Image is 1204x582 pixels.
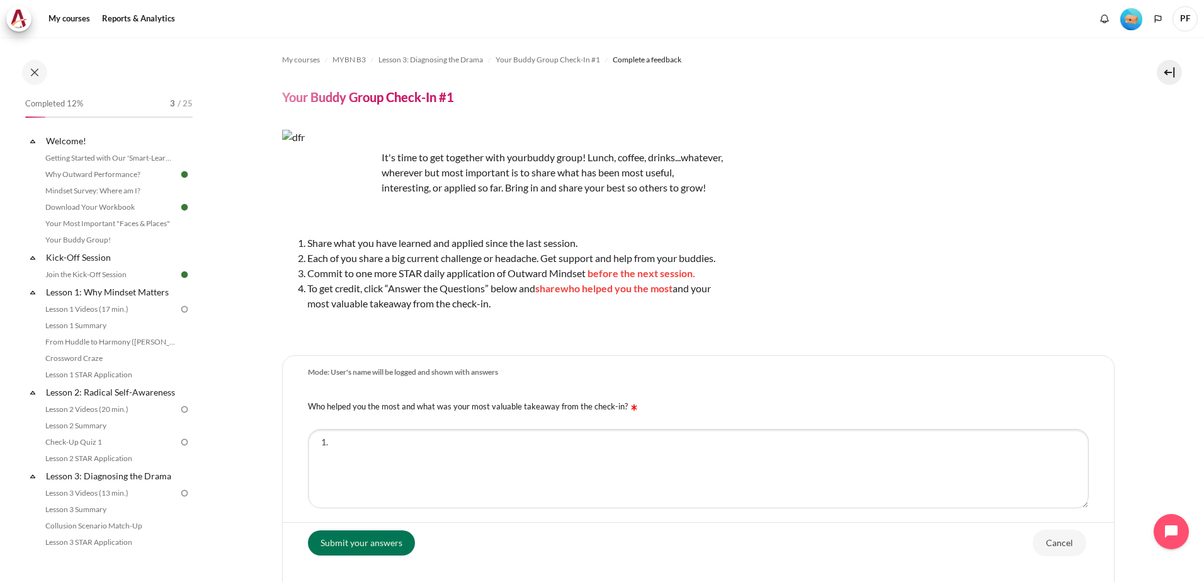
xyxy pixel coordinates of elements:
a: Your Buddy Group! [42,232,179,248]
span: Collapse [26,251,39,264]
a: Architeck Architeck [6,6,38,31]
span: Completed 12% [25,98,83,110]
button: Languages [1149,9,1167,28]
input: Cancel [1033,529,1086,556]
li: To get credit, click “Answer the Questions” below and and your most valuable takeaway from the ch... [307,281,723,311]
a: Download Your Workbook [42,200,179,215]
a: Mindset Survey: Where am I? [42,183,179,198]
span: 3 [170,98,175,110]
a: My courses [282,52,320,67]
a: Lesson 2 Summary [42,418,179,433]
a: Lesson 2 STAR Application [42,451,179,466]
a: Lesson 3 Videos (13 min.) [42,486,179,501]
a: Lesson 3: Diagnosing the Drama [44,467,179,484]
img: To do [179,437,190,448]
span: . [693,267,695,279]
div: 12% [25,117,45,118]
a: Kick-Off Session [44,249,179,266]
a: Lesson 2: Radical Self-Awareness [44,384,179,401]
img: To do [179,404,190,415]
a: Your Most Important "Faces & Places" [42,216,179,231]
h4: Your Buddy Group Check-In #1 [282,89,454,105]
span: Lesson 3: Diagnosing the Drama [378,54,483,66]
a: Why Outward Performance? [42,167,179,182]
span: Collapse [26,135,39,147]
a: Lesson 2 Videos (20 min.) [42,402,179,417]
span: Collapse [26,470,39,482]
span: My courses [282,54,320,66]
img: Architeck [10,9,28,28]
a: Lesson 3 STAR Application [42,535,179,550]
span: Collapse [26,386,39,399]
img: To do [179,488,190,499]
span: share [535,282,560,294]
a: Lesson 1: Why Mindset Matters [44,283,179,300]
a: Getting Started with Our 'Smart-Learning' Platform [42,151,179,166]
a: Reports & Analytics [98,6,179,31]
li: Commit to one more STAR daily application of Outward Mindset [307,266,723,281]
a: From Huddle to Harmony ([PERSON_NAME]'s Story) [42,334,179,350]
div: Mode: User's name will be logged and shown with answers [308,367,498,378]
span: MYBN B3 [332,54,366,66]
a: Level #1 [1115,7,1147,30]
div: Show notification window with no new notifications [1095,9,1114,28]
span: Each of you share a big current challenge or headache. Get support and help from your buddies. [307,252,715,264]
a: MYBN B3 [332,52,366,67]
nav: Navigation bar [282,50,1115,70]
img: Done [179,202,190,213]
a: Your Buddy Group Check-In #1 [496,52,600,67]
a: Welcome! [44,132,179,149]
img: To do [179,304,190,315]
span: Complete a feedback [613,54,681,66]
span: before the next session [588,267,693,279]
span: It's time to get together with your [382,151,527,163]
div: Level #1 [1120,7,1142,30]
img: Required field [628,401,640,414]
span: PF [1173,6,1198,31]
input: Submit your answers [308,530,415,555]
a: Join the Kick-Off Session [42,267,179,282]
a: Check-Up Quiz 1 [42,435,179,450]
span: Collapse [26,286,39,299]
img: Done [179,269,190,280]
a: My courses [44,6,94,31]
img: dfr [282,130,377,224]
a: Lesson 1 STAR Application [42,367,179,382]
a: Lesson 3 Summary [42,502,179,517]
a: Crossword Craze [42,351,179,366]
img: Done [179,169,190,180]
span: / 25 [178,98,193,110]
a: Lesson 3: Diagnosing the Drama [378,52,483,67]
span: Your Buddy Group Check-In #1 [496,54,600,66]
span: who helped you the most [560,282,673,294]
a: Collusion Scenario Match-Up [42,518,179,533]
a: Lesson 1 Videos (17 min.) [42,302,179,317]
p: buddy group! Lunch, coffee, drinks...whatever, wherever but most important is to share what has b... [282,150,723,195]
a: Lesson 1 Summary [42,318,179,333]
img: Level #1 [1120,8,1142,30]
li: Share what you have learned and applied since the last session. [307,236,723,251]
label: Who helped you the most and what was your most valuable takeaway from the check-in? [308,401,640,411]
a: User menu [1173,6,1198,31]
